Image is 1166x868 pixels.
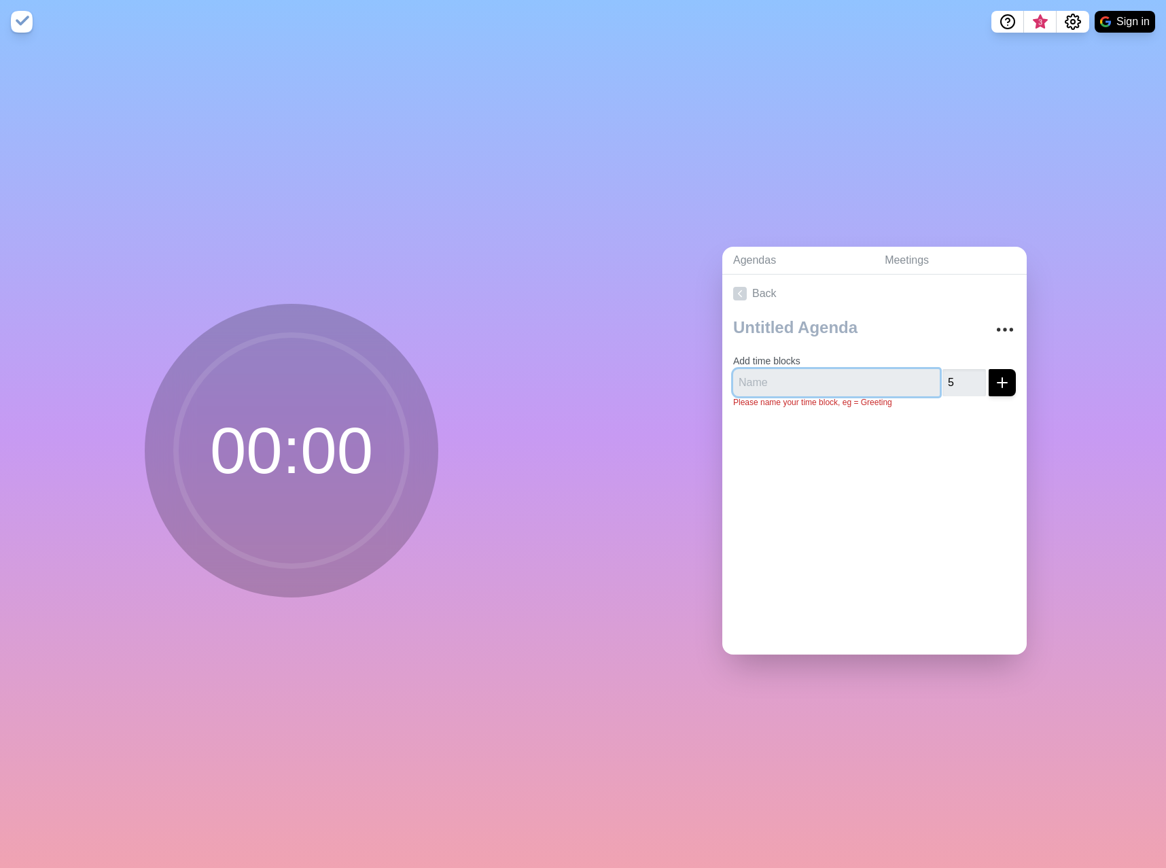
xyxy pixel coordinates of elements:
a: Back [722,275,1027,313]
img: google logo [1100,16,1111,27]
img: timeblocks logo [11,11,33,33]
button: Settings [1057,11,1089,33]
p: Please name your time block, eg = Greeting [733,396,1016,409]
button: More [991,316,1019,343]
span: 3 [1035,17,1046,28]
button: What’s new [1024,11,1057,33]
label: Add time blocks [733,355,800,366]
button: Sign in [1095,11,1155,33]
button: Help [991,11,1024,33]
a: Meetings [874,247,1027,275]
input: Name [733,369,940,396]
input: Mins [942,369,986,396]
a: Agendas [722,247,874,275]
